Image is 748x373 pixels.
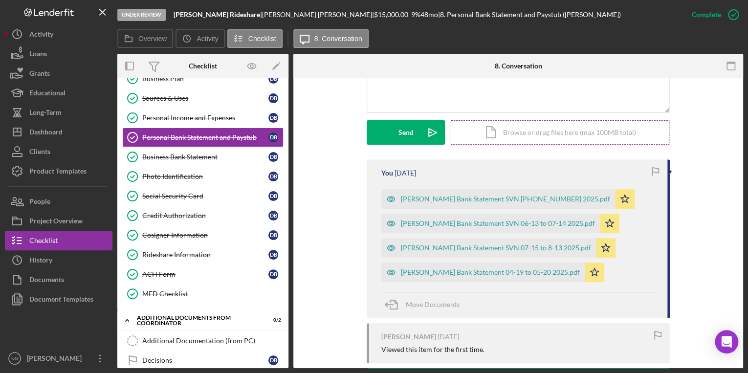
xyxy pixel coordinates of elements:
button: [PERSON_NAME] Bank Statement SVN [PHONE_NUMBER] 2025.pdf [381,189,635,209]
div: Open Intercom Messenger [715,330,738,353]
div: Credit Authorization [142,212,268,219]
button: Activity [176,29,224,48]
div: Personal Income and Expenses [142,114,268,122]
div: 9 % [411,11,420,19]
div: ACH Form [142,270,268,278]
div: Checklist [189,62,217,70]
div: Product Templates [29,161,87,183]
a: Loans [5,44,112,64]
label: Overview [138,35,167,43]
div: Business Plan [142,75,268,83]
button: Document Templates [5,289,112,309]
div: | [174,11,262,19]
div: D B [268,113,278,123]
button: Activity [5,24,112,44]
a: ACH FormDB [122,264,284,284]
div: D B [268,93,278,103]
div: MED Checklist [142,290,283,298]
b: [PERSON_NAME] Rideshare [174,10,260,19]
div: You [381,169,393,177]
a: DecisionsDB [122,351,284,370]
div: Photo Identification [142,173,268,180]
button: Overview [117,29,173,48]
button: Dashboard [5,122,112,142]
div: 8. Conversation [495,62,542,70]
div: D B [268,230,278,240]
button: [PERSON_NAME] Bank Statement 04-19 to 05-20 2025.pdf [381,263,604,282]
time: 2025-08-15 19:05 [438,333,459,341]
button: Product Templates [5,161,112,181]
button: 8. Conversation [293,29,369,48]
div: [PERSON_NAME] Bank Statement 04-19 to 05-20 2025.pdf [401,268,580,276]
button: Documents [5,270,112,289]
button: Long-Term [5,103,112,122]
div: History [29,250,52,272]
button: [PERSON_NAME] Bank Statement SVN 06-13 to 07-14 2025.pdf [381,214,619,233]
div: [PERSON_NAME] Bank Statement SVN 06-13 to 07-14 2025.pdf [401,219,595,227]
div: D B [268,269,278,279]
div: Educational [29,83,66,105]
button: Educational [5,83,112,103]
div: Documents [29,270,64,292]
div: Social Security Card [142,192,268,200]
div: Dashboard [29,122,63,144]
div: Activity [29,24,53,46]
a: Grants [5,64,112,83]
label: Activity [197,35,218,43]
div: D B [268,355,278,365]
div: Project Overview [29,211,83,233]
div: People [29,192,50,214]
time: 2025-08-22 06:54 [395,169,416,177]
a: Sources & UsesDB [122,88,284,108]
a: MED Checklist [122,284,284,304]
div: Personal Bank Statement and Paystub [142,133,268,141]
div: [PERSON_NAME] Bank Statement SVN [PHONE_NUMBER] 2025.pdf [401,195,610,203]
div: Additional Documents from Coordinator [137,315,257,326]
div: Sources & Uses [142,94,268,102]
div: Clients [29,142,50,164]
div: D B [268,211,278,220]
button: Project Overview [5,211,112,231]
label: 8. Conversation [314,35,362,43]
div: [PERSON_NAME] Bank Statement SVN 07-15 to 8-13 2025.pdf [401,244,591,252]
button: NN[PERSON_NAME] [5,349,112,368]
div: D B [268,172,278,181]
a: Personal Income and ExpensesDB [122,108,284,128]
div: [PERSON_NAME] [PERSON_NAME] | [262,11,374,19]
div: Business Bank Statement [142,153,268,161]
div: 0 / 2 [264,317,281,323]
div: [PERSON_NAME] [381,333,436,341]
div: 48 mo [420,11,438,19]
a: Additional Documentation (from PC) [122,331,284,351]
a: Credit AuthorizationDB [122,206,284,225]
div: Decisions [142,356,268,364]
div: Rideshare Information [142,251,268,259]
button: Checklist [5,231,112,250]
div: Grants [29,64,50,86]
div: [PERSON_NAME] [24,349,88,371]
div: Loans [29,44,47,66]
a: Clients [5,142,112,161]
button: People [5,192,112,211]
div: D B [268,191,278,201]
div: Cosigner Information [142,231,268,239]
div: Checklist [29,231,58,253]
a: History [5,250,112,270]
a: Business Bank StatementDB [122,147,284,167]
button: Send [367,120,445,145]
div: Send [398,120,414,145]
div: D B [268,132,278,142]
button: Checklist [227,29,283,48]
div: Viewed this item for the first time. [381,346,484,353]
a: Cosigner InformationDB [122,225,284,245]
div: D B [268,250,278,260]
